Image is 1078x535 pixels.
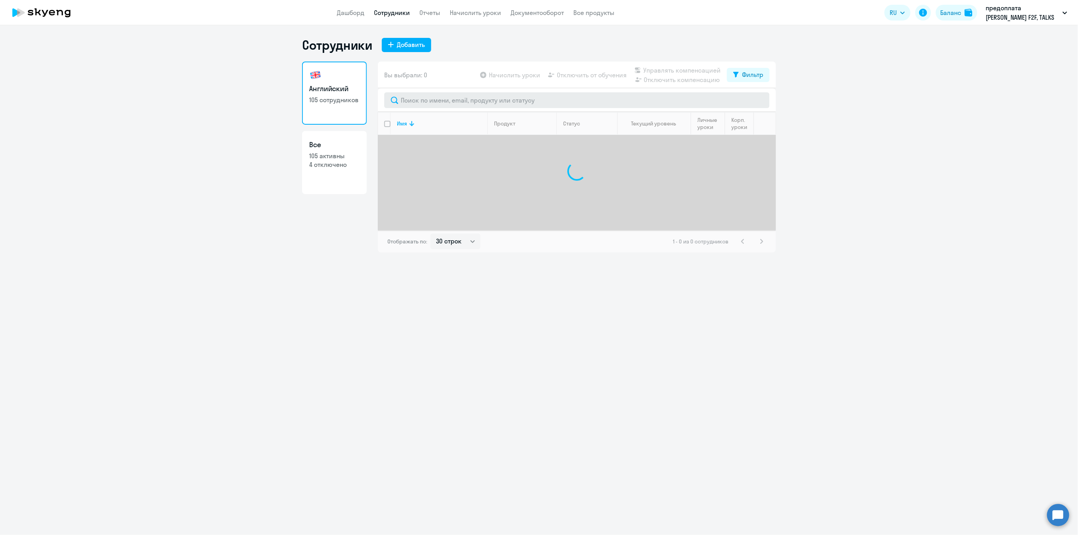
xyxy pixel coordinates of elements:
[511,9,564,17] a: Документооборот
[631,120,676,127] div: Текущий уровень
[885,5,911,21] button: RU
[494,120,515,127] div: Продукт
[941,8,962,17] div: Баланс
[382,38,431,52] button: Добавить
[302,131,367,194] a: Все105 активны4 отключено
[936,5,977,21] button: Балансbalance
[309,84,360,94] h3: Английский
[397,120,407,127] div: Имя
[374,9,410,17] a: Сотрудники
[563,120,580,127] div: Статус
[697,116,725,131] div: Личные уроки
[387,238,427,245] span: Отображать по:
[397,40,425,49] div: Добавить
[419,9,440,17] a: Отчеты
[727,68,770,82] button: Фильтр
[731,116,753,131] div: Корп. уроки
[986,3,1059,22] p: предоплата [PERSON_NAME] F2F, TALKS [DATE]-[DATE], НЛМК, ПАО
[309,152,360,160] p: 105 активны
[673,238,729,245] span: 1 - 0 из 0 сотрудников
[302,37,372,53] h1: Сотрудники
[450,9,501,17] a: Начислить уроки
[982,3,1071,22] button: предоплата [PERSON_NAME] F2F, TALKS [DATE]-[DATE], НЛМК, ПАО
[573,9,614,17] a: Все продукты
[965,9,973,17] img: balance
[397,120,487,127] div: Имя
[309,160,360,169] p: 4 отключено
[742,70,763,79] div: Фильтр
[309,69,322,81] img: english
[624,120,691,127] div: Текущий уровень
[384,92,770,108] input: Поиск по имени, email, продукту или статусу
[309,140,360,150] h3: Все
[337,9,364,17] a: Дашборд
[302,62,367,125] a: Английский105 сотрудников
[384,70,427,80] span: Вы выбрали: 0
[309,95,360,104] p: 105 сотрудников
[890,8,897,17] span: RU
